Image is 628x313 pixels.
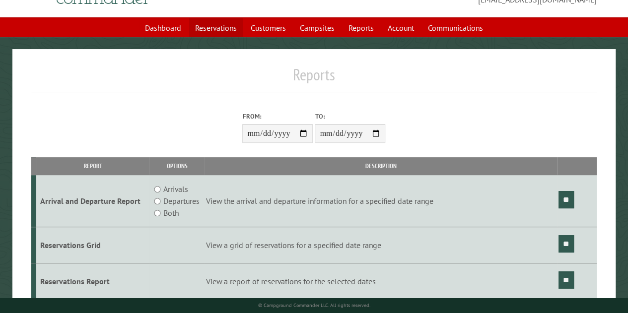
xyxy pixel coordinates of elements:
a: Reservations [189,18,243,37]
label: Arrivals [163,183,188,195]
label: To: [315,112,385,121]
td: View the arrival and departure information for a specified date range [205,175,557,227]
label: Both [163,207,179,219]
h1: Reports [31,65,597,92]
th: Options [149,157,205,175]
th: Description [205,157,557,175]
th: Report [36,157,149,175]
a: Communications [422,18,489,37]
a: Reports [343,18,380,37]
td: View a grid of reservations for a specified date range [205,227,557,263]
td: View a report of reservations for the selected dates [205,263,557,299]
small: © Campground Commander LLC. All rights reserved. [258,302,370,309]
label: From: [242,112,313,121]
a: Dashboard [139,18,187,37]
a: Campsites [294,18,341,37]
label: Departures [163,195,200,207]
td: Arrival and Departure Report [36,175,149,227]
td: Reservations Report [36,263,149,299]
a: Account [382,18,420,37]
a: Customers [245,18,292,37]
td: Reservations Grid [36,227,149,263]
